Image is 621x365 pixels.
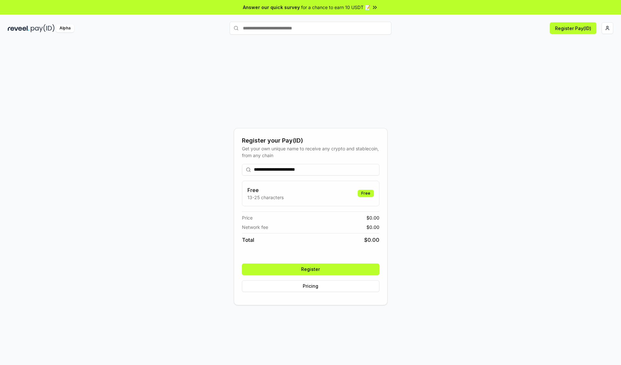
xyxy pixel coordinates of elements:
[31,24,55,32] img: pay_id
[56,24,74,32] div: Alpha
[550,22,596,34] button: Register Pay(ID)
[242,145,379,159] div: Get your own unique name to receive any crypto and stablecoin, from any chain
[242,263,379,275] button: Register
[247,186,284,194] h3: Free
[366,224,379,231] span: $ 0.00
[243,4,300,11] span: Answer our quick survey
[242,236,254,244] span: Total
[242,224,268,231] span: Network fee
[366,214,379,221] span: $ 0.00
[301,4,370,11] span: for a chance to earn 10 USDT 📝
[242,136,379,145] div: Register your Pay(ID)
[8,24,29,32] img: reveel_dark
[358,190,374,197] div: Free
[242,214,253,221] span: Price
[364,236,379,244] span: $ 0.00
[247,194,284,201] p: 13-25 characters
[242,280,379,292] button: Pricing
